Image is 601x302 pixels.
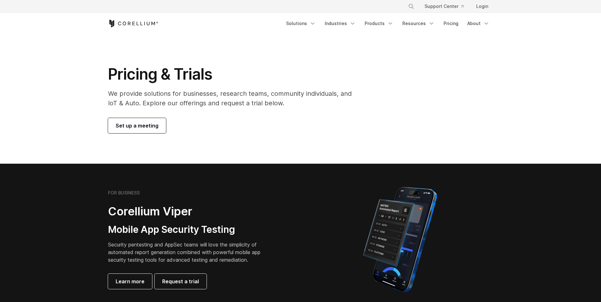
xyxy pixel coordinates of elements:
a: Products [361,18,397,29]
a: Request a trial [155,274,207,289]
p: Security pentesting and AppSec teams will love the simplicity of automated report generation comb... [108,241,270,264]
a: Industries [321,18,360,29]
a: Resources [399,18,438,29]
p: We provide solutions for businesses, research teams, community individuals, and IoT & Auto. Explo... [108,89,361,108]
span: Set up a meeting [116,122,158,129]
a: Solutions [282,18,320,29]
img: Corellium MATRIX automated report on iPhone showing app vulnerability test results across securit... [352,184,448,295]
h6: FOR BUSINESS [108,190,140,196]
span: Request a trial [162,278,199,285]
a: About [464,18,493,29]
h3: Mobile App Security Testing [108,224,270,236]
a: Login [471,1,493,12]
h2: Corellium Viper [108,204,270,219]
button: Search [406,1,417,12]
a: Set up a meeting [108,118,166,133]
div: Navigation Menu [400,1,493,12]
a: Learn more [108,274,152,289]
span: Learn more [116,278,144,285]
div: Navigation Menu [282,18,493,29]
a: Support Center [419,1,469,12]
a: Corellium Home [108,20,158,27]
a: Pricing [440,18,462,29]
h1: Pricing & Trials [108,65,361,84]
